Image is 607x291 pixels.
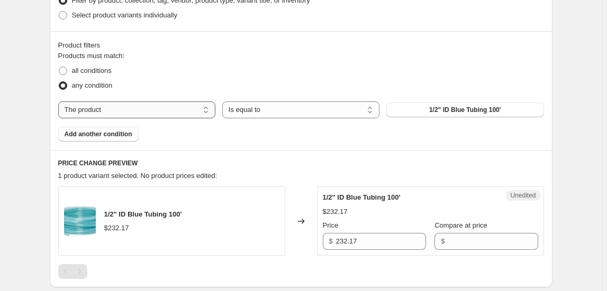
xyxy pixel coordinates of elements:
[441,237,445,245] span: $
[58,159,544,167] h6: PRICE CHANGE PREVIEW
[58,172,218,180] span: 1 product variant selected. No product prices edited:
[58,264,87,279] nav: Pagination
[329,237,333,245] span: $
[386,102,543,117] button: 1/2" ID Blue Tubing 100'
[429,106,501,114] span: 1/2" ID Blue Tubing 100'
[323,206,348,217] div: $232.17
[323,193,401,201] span: 1/2" ID Blue Tubing 100'
[104,223,129,233] div: $232.17
[104,210,182,218] span: 1/2" ID Blue Tubing 100'
[64,205,96,237] img: 9836_80x.jpg
[58,40,544,51] div: Product filters
[510,191,536,200] span: Unedited
[58,52,125,60] span: Products must match:
[58,127,139,142] button: Add another condition
[65,130,132,138] span: Add another condition
[72,11,177,19] span: Select product variants individually
[72,67,112,74] span: all conditions
[72,81,113,89] span: any condition
[434,221,487,229] span: Compare at price
[323,221,339,229] span: Price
